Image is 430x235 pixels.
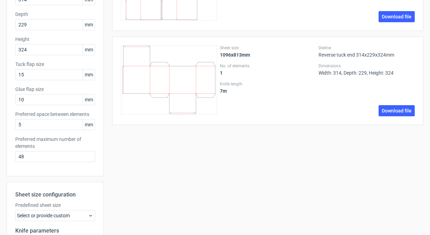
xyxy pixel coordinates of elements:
label: Height [15,36,95,43]
label: Depth [15,11,95,18]
label: Dieline [319,45,415,51]
h2: Sheet size configuration [15,191,95,199]
label: No. of elements [220,63,316,69]
div: Select or provide custom [15,210,95,221]
a: Download file [379,105,415,116]
div: Width: 314, Depth: 229, Height: 324 [319,63,415,76]
span: mm [83,119,95,130]
span: mm [83,44,95,55]
label: Glue flap size [15,86,95,93]
strong: 7 m [220,88,227,94]
label: Predefined sheet size [15,202,95,209]
label: Dimensions [319,63,415,69]
label: Preferred space between elements [15,111,95,118]
span: mm [83,19,95,30]
span: mm [83,69,95,80]
label: Preferred maximum number of elements [15,136,95,150]
strong: 1096x813mm [220,52,250,58]
a: Download file [379,11,415,22]
div: Reverse tuck end 314x229x324mm [319,45,415,58]
span: mm [83,94,95,105]
label: Sheet size [220,45,316,51]
label: Tuck flap size [15,61,95,68]
strong: 1 [220,70,223,76]
h2: Knife parameters [15,227,95,235]
label: Knife length [220,81,316,87]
